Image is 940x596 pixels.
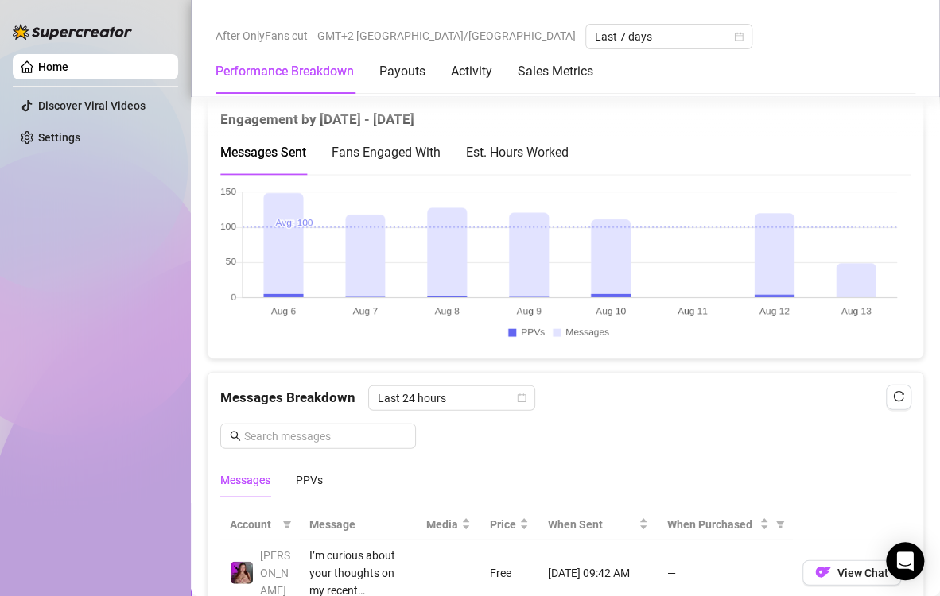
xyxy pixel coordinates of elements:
[517,393,526,402] span: calendar
[220,95,911,130] div: Engagement by [DATE] - [DATE]
[538,509,658,540] th: When Sent
[667,515,756,532] span: When Purchased
[595,25,743,48] span: Last 7 days
[417,509,480,540] th: Media
[216,62,354,81] div: Performance Breakdown
[548,515,635,532] span: When Sent
[282,519,292,528] span: filter
[220,144,306,159] span: Messages Sent
[426,515,458,532] span: Media
[38,60,68,73] a: Home
[893,390,904,401] span: reload
[38,99,146,112] a: Discover Viral Videos
[802,559,901,585] button: OFView Chat
[802,569,901,582] a: OFView Chat
[658,509,793,540] th: When Purchased
[332,144,441,159] span: Fans Engaged With
[775,519,785,528] span: filter
[244,427,406,444] input: Search messages
[466,141,569,161] div: Est. Hours Worked
[815,563,831,579] img: OF
[480,509,538,540] th: Price
[220,385,911,410] div: Messages Breakdown
[230,430,241,441] span: search
[231,561,253,583] img: allison
[300,509,417,540] th: Message
[296,470,323,488] div: PPVs
[490,515,516,532] span: Price
[379,62,425,81] div: Payouts
[220,470,270,488] div: Messages
[734,32,744,41] span: calendar
[772,512,788,536] span: filter
[279,512,295,536] span: filter
[886,542,924,580] div: Open Intercom Messenger
[378,385,526,409] span: Last 24 hours
[837,566,888,579] span: View Chat
[216,24,308,48] span: After OnlyFans cut
[451,62,492,81] div: Activity
[38,131,80,144] a: Settings
[230,515,276,532] span: Account
[518,62,593,81] div: Sales Metrics
[13,24,132,40] img: logo-BBDzfeDw.svg
[260,548,290,596] span: [PERSON_NAME]
[317,24,576,48] span: GMT+2 [GEOGRAPHIC_DATA]/[GEOGRAPHIC_DATA]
